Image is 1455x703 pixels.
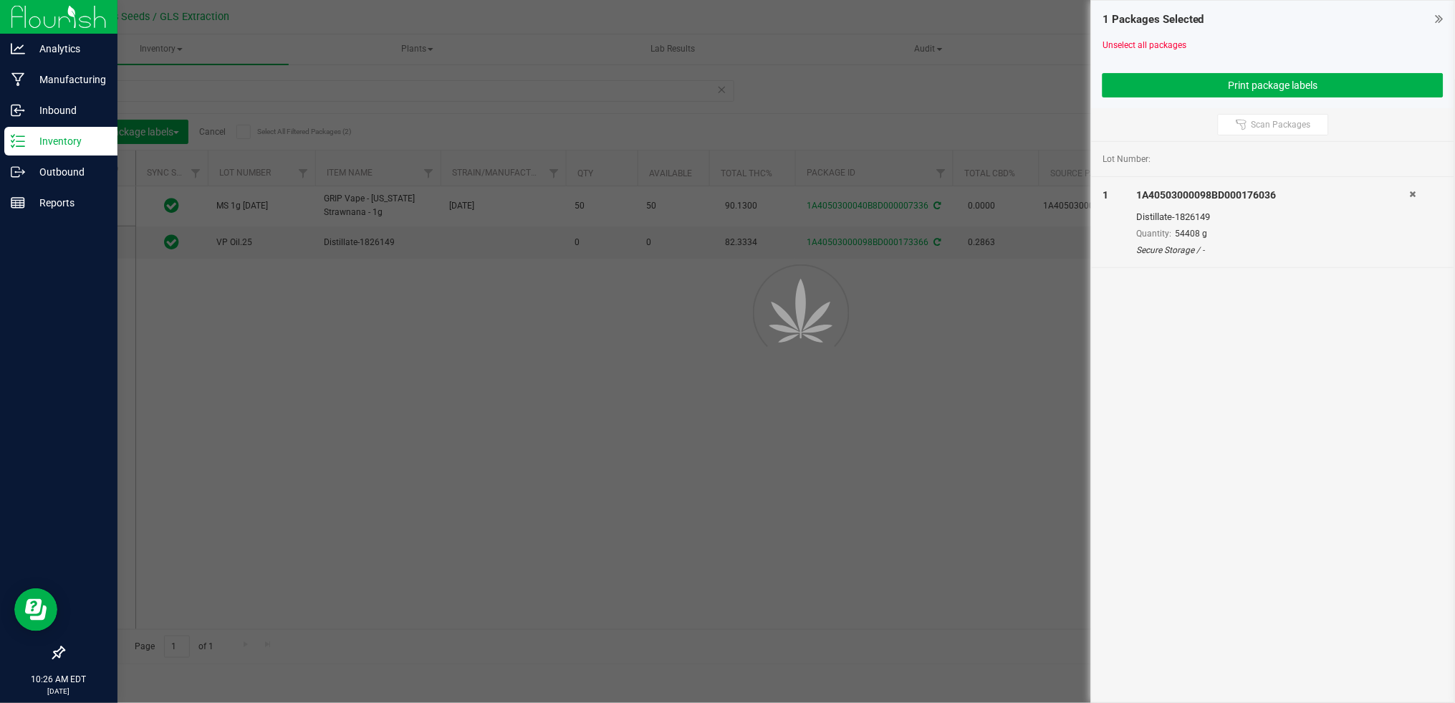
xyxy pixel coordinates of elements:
[1137,188,1410,203] div: 1A40503000098BD000176036
[1218,114,1329,135] button: Scan Packages
[6,673,111,686] p: 10:26 AM EDT
[1103,189,1108,201] span: 1
[25,133,111,150] p: Inventory
[25,40,111,57] p: Analytics
[1103,153,1151,166] span: Lot Number:
[6,686,111,697] p: [DATE]
[11,165,25,179] inline-svg: Outbound
[1137,244,1410,257] div: Secure Storage / -
[1137,229,1172,239] span: Quantity:
[25,102,111,119] p: Inbound
[11,72,25,87] inline-svg: Manufacturing
[1137,210,1410,224] div: Distillate-1826149
[1176,229,1208,239] span: 54408 g
[25,194,111,211] p: Reports
[1103,40,1186,50] a: Unselect all packages
[11,103,25,118] inline-svg: Inbound
[25,163,111,181] p: Outbound
[1252,119,1311,130] span: Scan Packages
[25,71,111,88] p: Manufacturing
[11,134,25,148] inline-svg: Inventory
[11,42,25,56] inline-svg: Analytics
[1103,73,1444,97] button: Print package labels
[11,196,25,210] inline-svg: Reports
[14,588,57,631] iframe: Resource center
